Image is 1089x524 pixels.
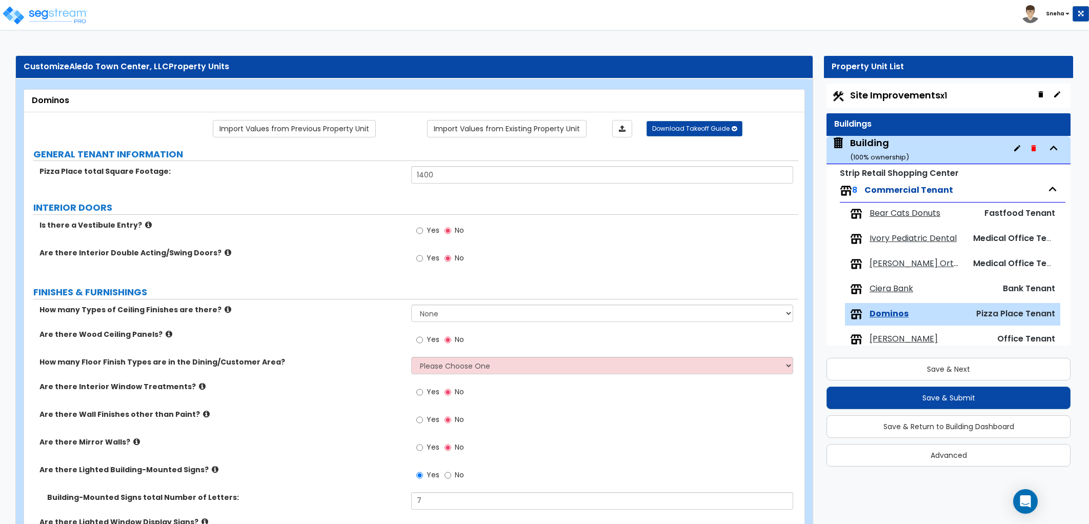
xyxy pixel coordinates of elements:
span: No [455,253,464,263]
button: Download Takeoff Guide [647,121,742,136]
label: How many Types of Ceiling Finishes are there? [39,305,404,315]
img: tenants.png [850,208,862,220]
span: No [455,470,464,480]
input: No [445,387,451,398]
img: logo_pro_r.png [2,5,89,26]
span: Yes [427,414,439,425]
label: Are there Wood Ceiling Panels? [39,329,404,339]
small: ( 100 % ownership) [850,152,909,162]
label: Are there Mirror Walls? [39,437,404,447]
span: Medical Office Tenant [973,257,1066,269]
small: Strip Retail Shopping Center [840,167,959,179]
img: tenants.png [850,333,862,346]
button: Save & Next [826,358,1071,380]
input: No [445,334,451,346]
label: Are there Lighted Building-Mounted Signs? [39,465,404,475]
span: Site Improvements [850,89,947,102]
input: No [445,442,451,453]
i: click for more info! [225,249,231,256]
button: Save & Return to Building Dashboard [826,415,1071,438]
span: Yes [427,253,439,263]
div: Customize Property Units [24,61,805,73]
span: No [455,334,464,345]
img: Construction.png [832,90,845,103]
label: FINISHES & FURNISHINGS [33,286,798,299]
input: Yes [416,442,423,453]
input: Yes [416,225,423,236]
img: tenants.png [850,258,862,270]
span: Bear Cats Donuts [870,208,940,219]
img: tenants.png [840,185,852,197]
button: Save & Submit [826,387,1071,409]
img: tenants.png [850,283,862,295]
i: click for more info! [212,466,218,473]
span: Office Tenant [997,333,1055,345]
div: Buildings [834,118,1063,130]
a: Import the dynamic attribute values from previous properties. [213,120,376,137]
span: No [455,414,464,425]
input: Yes [416,414,423,426]
label: Are there Interior Window Treatments? [39,381,404,392]
input: No [445,225,451,236]
span: Scott Mysers Orthodontics [870,258,963,270]
label: GENERAL TENANT INFORMATION [33,148,798,161]
span: Fastfood Tenant [984,207,1055,219]
div: Open Intercom Messenger [1013,489,1038,514]
span: Commercial Tenant [864,184,953,196]
span: 8 [852,184,857,196]
label: Are there Interior Double Acting/Swing Doors? [39,248,404,258]
img: building.svg [832,136,845,150]
i: click for more info! [199,382,206,390]
input: No [445,253,451,264]
small: x1 [940,90,947,101]
img: tenants.png [850,308,862,320]
span: Yes [427,470,439,480]
div: Dominos [32,95,797,107]
span: Building [832,136,909,163]
input: Yes [416,253,423,264]
label: Pizza Place total Square Footage: [39,166,404,176]
label: INTERIOR DOORS [33,201,798,214]
span: Medical Office Tenant [973,232,1066,244]
span: Yes [427,442,439,452]
i: click for more info! [133,438,140,446]
input: Yes [416,470,423,481]
span: No [455,387,464,397]
input: Yes [416,334,423,346]
div: Building [850,136,909,163]
i: click for more info! [225,306,231,313]
b: Sneha [1046,10,1064,17]
span: No [455,225,464,235]
img: tenants.png [850,233,862,245]
span: Yes [427,225,439,235]
span: Edward Jones [870,333,938,345]
i: click for more info! [203,410,210,418]
span: Ivory Pediatric Dental [870,233,957,245]
i: click for more info! [145,221,152,229]
label: Are there Wall Finishes other than Paint? [39,409,404,419]
i: click for more info! [166,330,172,338]
label: How many Floor Finish Types are in the Dining/Customer Area? [39,357,404,367]
span: Yes [427,334,439,345]
span: Ciera Bank [870,283,913,295]
img: avatar.png [1021,5,1039,23]
span: Bank Tenant [1003,283,1055,294]
input: Yes [416,387,423,398]
span: Yes [427,387,439,397]
div: Property Unit List [832,61,1065,73]
label: Is there a Vestibule Entry? [39,220,404,230]
span: Dominos [870,308,909,320]
a: Import the dynamic attribute values from existing properties. [427,120,587,137]
button: Advanced [826,444,1071,467]
input: No [445,470,451,481]
input: No [445,414,451,426]
span: Download Takeoff Guide [652,124,730,133]
span: No [455,442,464,452]
span: Pizza Place Tenant [976,308,1055,319]
span: Aledo Town Center, LLC [69,61,169,72]
a: Import the dynamic attributes value through Excel sheet [612,120,632,137]
label: Building-Mounted Signs total Number of Letters: [47,492,404,502]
